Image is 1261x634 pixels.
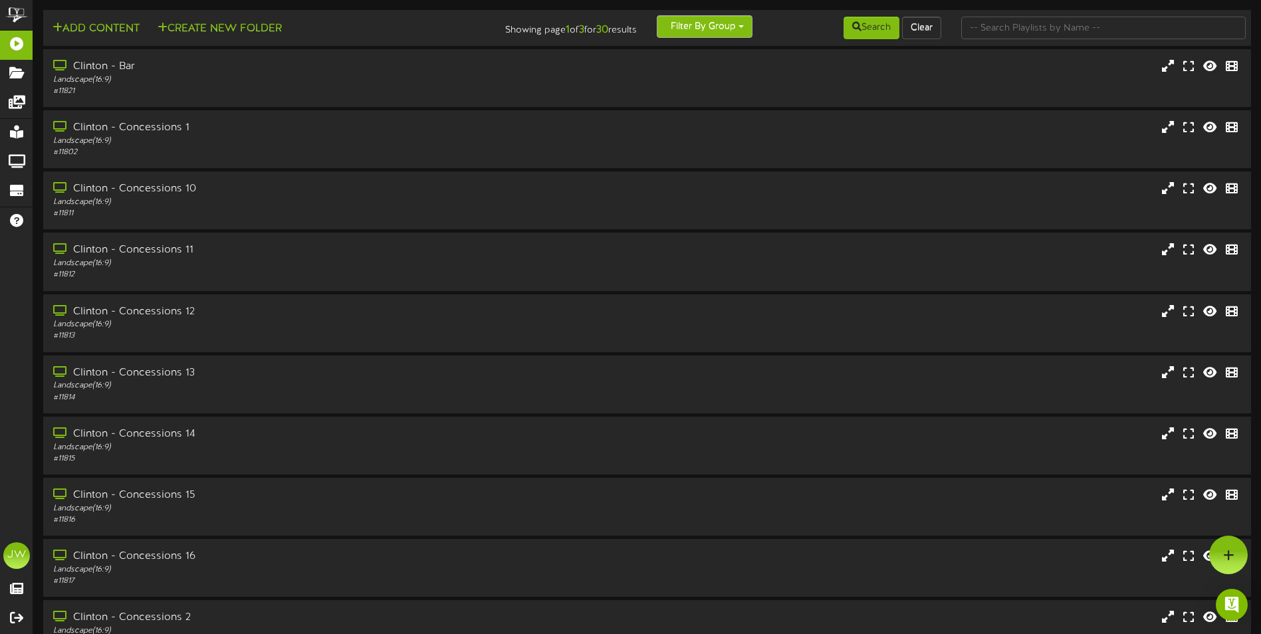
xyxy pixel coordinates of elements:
[53,564,536,576] div: Landscape ( 16:9 )
[444,15,647,38] div: Showing page of for results
[53,120,536,136] div: Clinton - Concessions 1
[53,453,536,465] div: # 11815
[53,74,536,86] div: Landscape ( 16:9 )
[154,21,286,37] button: Create New Folder
[53,208,536,219] div: # 11811
[53,610,536,625] div: Clinton - Concessions 2
[53,427,536,442] div: Clinton - Concessions 14
[53,514,536,526] div: # 11816
[566,24,570,36] strong: 1
[53,136,536,147] div: Landscape ( 16:9 )
[53,503,536,514] div: Landscape ( 16:9 )
[53,366,536,381] div: Clinton - Concessions 13
[657,15,752,38] button: Filter By Group
[844,17,899,39] button: Search
[53,147,536,158] div: # 11802
[53,442,536,453] div: Landscape ( 16:9 )
[961,17,1246,39] input: -- Search Playlists by Name --
[49,21,144,37] button: Add Content
[53,380,536,391] div: Landscape ( 16:9 )
[53,549,536,564] div: Clinton - Concessions 16
[53,258,536,269] div: Landscape ( 16:9 )
[53,181,536,197] div: Clinton - Concessions 10
[53,269,536,280] div: # 11812
[53,488,536,503] div: Clinton - Concessions 15
[596,24,608,36] strong: 30
[53,59,536,74] div: Clinton - Bar
[902,17,941,39] button: Clear
[53,319,536,330] div: Landscape ( 16:9 )
[1216,589,1248,621] div: Open Intercom Messenger
[579,24,584,36] strong: 3
[3,542,30,569] div: JW
[53,197,536,208] div: Landscape ( 16:9 )
[53,330,536,342] div: # 11813
[53,243,536,258] div: Clinton - Concessions 11
[53,304,536,320] div: Clinton - Concessions 12
[53,392,536,403] div: # 11814
[53,576,536,587] div: # 11817
[53,86,536,97] div: # 11821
